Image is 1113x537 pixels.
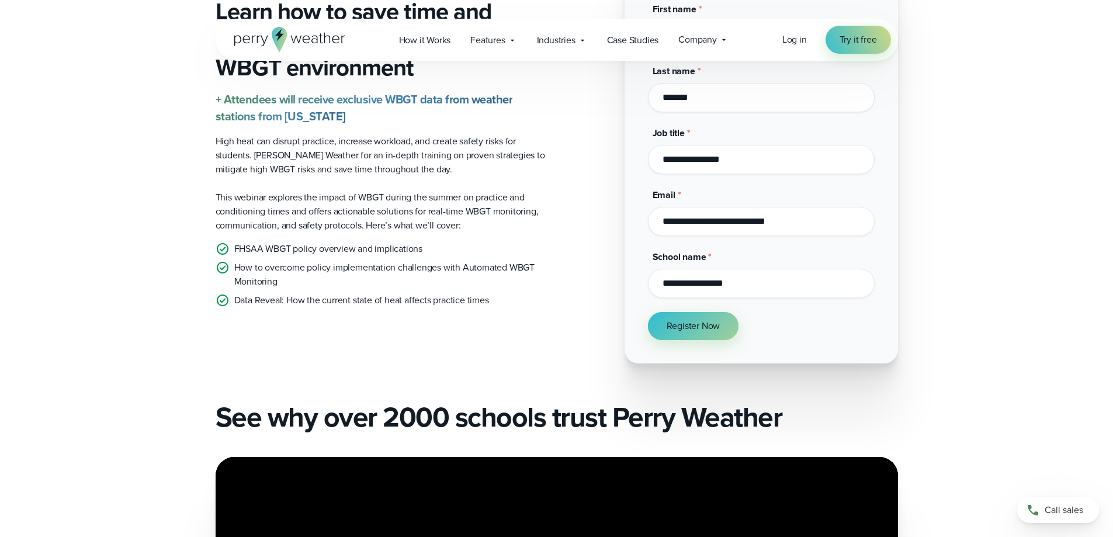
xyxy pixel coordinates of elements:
[667,319,720,333] span: Register Now
[216,91,513,125] strong: + Attendees will receive exclusive WBGT data from weather stations from [US_STATE]
[607,33,659,47] span: Case Studies
[216,134,547,176] p: High heat can disrupt practice, increase workload, and create safety risks for students. [PERSON_...
[782,33,807,46] span: Log in
[653,188,675,202] span: Email
[653,250,706,264] span: School name
[826,26,891,54] a: Try it free
[653,126,685,140] span: Job title
[234,261,547,289] p: How to overcome policy implementation challenges with Automated WBGT Monitoring
[1017,497,1099,523] a: Call sales
[216,190,547,233] p: This webinar explores the impact of WBGT during the summer on practice and conditioning times and...
[678,33,717,47] span: Company
[399,33,451,47] span: How it Works
[234,293,489,307] p: Data Reveal: How the current state of heat affects practice times
[597,28,669,52] a: Case Studies
[782,33,807,47] a: Log in
[648,312,739,340] button: Register Now
[389,28,461,52] a: How it Works
[653,2,696,16] span: First name
[653,64,695,78] span: Last name
[470,33,505,47] span: Features
[216,401,898,434] h2: See why over 2000 schools trust Perry Weather
[840,33,877,47] span: Try it free
[537,33,575,47] span: Industries
[1045,503,1083,517] span: Call sales
[234,242,422,256] p: FHSAA WBGT policy overview and implications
